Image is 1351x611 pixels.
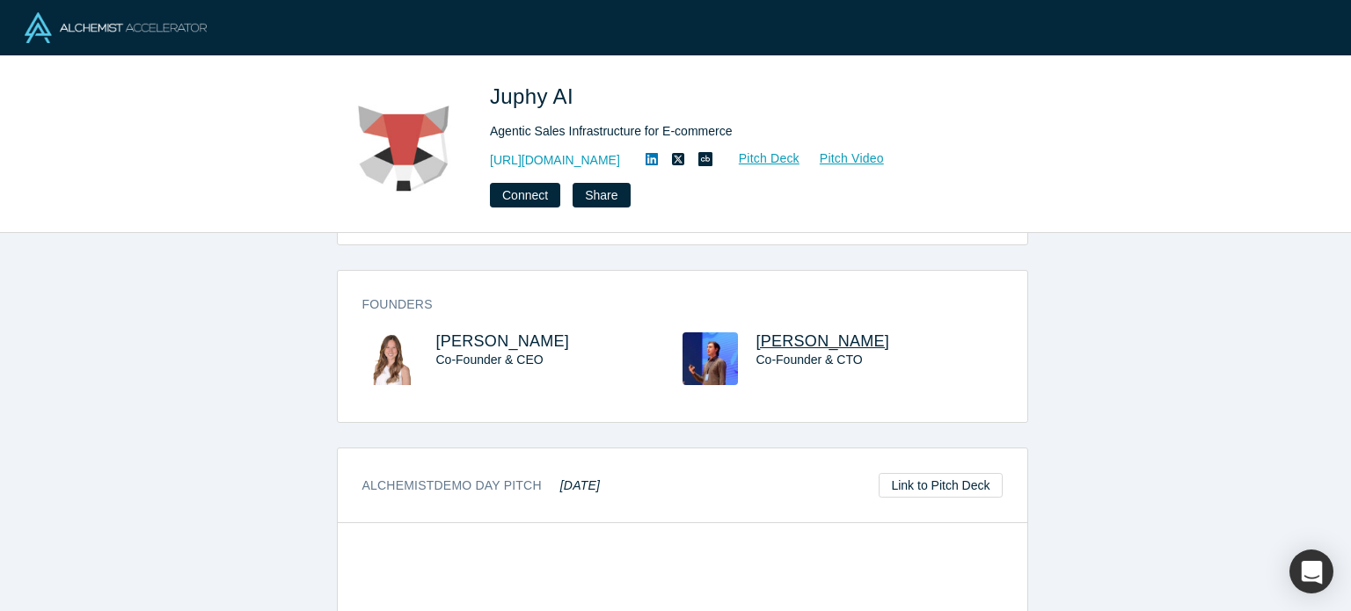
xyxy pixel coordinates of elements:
span: Co-Founder & CTO [756,353,863,367]
button: Share [573,183,630,207]
div: Agentic Sales Infrastructure for E-commerce [490,122,982,141]
button: Connect [490,183,560,207]
a: [URL][DOMAIN_NAME] [490,151,620,170]
img: Osman Erdi Balcioglu's Profile Image [683,332,738,385]
a: Link to Pitch Deck [879,473,1002,498]
span: Juphy AI [490,84,580,108]
img: Alara Eren Iplikcioglu's Profile Image [362,332,418,385]
h3: Founders [362,295,978,314]
a: [PERSON_NAME] [436,332,570,350]
h3: Alchemist Demo Day Pitch [362,476,601,495]
em: [DATE] [560,478,600,492]
a: Pitch Deck [719,149,800,169]
a: [PERSON_NAME] [756,332,890,350]
img: Juphy AI's Logo [342,81,465,204]
img: Alchemist Logo [25,12,207,43]
a: Pitch Video [800,149,885,169]
span: Co-Founder & CEO [436,353,544,367]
